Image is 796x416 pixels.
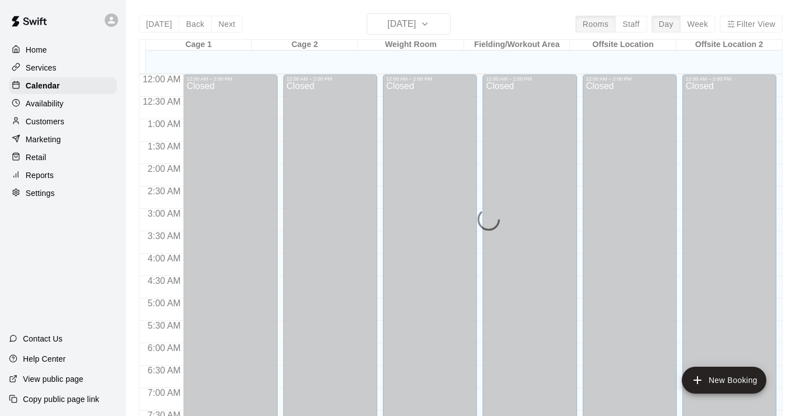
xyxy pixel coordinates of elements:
[9,41,117,58] a: Home
[145,298,184,308] span: 5:00 AM
[145,276,184,286] span: 4:30 AM
[140,74,184,84] span: 12:00 AM
[464,40,570,50] div: Fielding/Workout Area
[23,373,83,385] p: View public page
[145,231,184,241] span: 3:30 AM
[9,113,117,130] a: Customers
[9,77,117,94] a: Calendar
[386,76,474,82] div: 12:00 AM – 2:00 PM
[23,394,99,405] p: Copy public page link
[26,62,57,73] p: Services
[9,167,117,184] a: Reports
[26,98,64,109] p: Availability
[145,119,184,129] span: 1:00 AM
[26,134,61,145] p: Marketing
[682,367,766,394] button: add
[145,209,184,218] span: 3:00 AM
[23,333,63,344] p: Contact Us
[145,142,184,151] span: 1:30 AM
[9,59,117,76] a: Services
[26,80,60,91] p: Calendar
[145,164,184,174] span: 2:00 AM
[358,40,464,50] div: Weight Room
[145,366,184,375] span: 6:30 AM
[146,40,252,50] div: Cage 1
[23,353,65,364] p: Help Center
[676,40,783,50] div: Offsite Location 2
[186,76,274,82] div: 12:00 AM – 2:00 PM
[486,76,573,82] div: 12:00 AM – 2:00 PM
[26,170,54,181] p: Reports
[570,40,676,50] div: Offsite Location
[145,254,184,263] span: 4:00 AM
[9,185,117,202] a: Settings
[26,44,47,55] p: Home
[26,116,64,127] p: Customers
[145,321,184,330] span: 5:30 AM
[9,131,117,148] a: Marketing
[26,152,46,163] p: Retail
[26,188,55,199] p: Settings
[586,76,673,82] div: 12:00 AM – 2:00 PM
[140,97,184,106] span: 12:30 AM
[145,186,184,196] span: 2:30 AM
[686,76,773,82] div: 12:00 AM – 2:00 PM
[9,95,117,112] a: Availability
[287,76,374,82] div: 12:00 AM – 2:00 PM
[145,343,184,353] span: 6:00 AM
[145,388,184,398] span: 7:00 AM
[9,149,117,166] a: Retail
[252,40,358,50] div: Cage 2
